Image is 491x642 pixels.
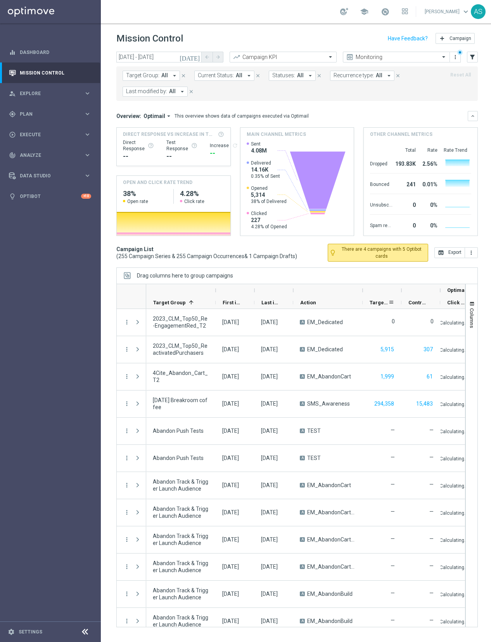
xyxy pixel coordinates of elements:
div: Press SPACE to select this row. [117,309,146,336]
span: Open rate [127,198,148,205]
i: more_vert [123,373,130,380]
label: — [429,590,434,597]
p: Calculating... [440,373,468,380]
ng-select: Campaign KPI [230,52,337,62]
div: Dashboard [9,42,91,62]
i: refresh [232,142,238,149]
div: Test Response [166,139,197,152]
div: 11 Sep 2025, Thursday [222,509,239,516]
h4: Main channel metrics [247,131,306,138]
span: Abandon Push Tests [153,455,204,462]
button: 61 [426,372,434,382]
span: Data Studio [20,174,84,178]
span: Direct Response VS Increase In Total Mid Shipment Dotcom Transaction Amount [123,131,216,138]
div: Press SPACE to select this row. [117,445,146,472]
label: 0 [430,318,434,325]
p: Calculating... [440,346,468,353]
button: equalizer Dashboard [9,49,92,56]
div: Mission Control [9,70,92,76]
div: Press SPACE to select this row. [117,499,146,526]
label: — [429,508,434,515]
span: Opened [251,185,287,191]
i: keyboard_arrow_down [470,113,475,119]
p: Calculating... [440,455,468,462]
div: 0% [419,219,437,231]
div: Row Groups [137,272,233,279]
div: 0 [396,198,416,210]
button: lightbulb_outline There are 4 campaigns with 5 Optibot cards [328,244,428,262]
button: more_vert [123,346,130,353]
h2: 4.28% [180,189,224,198]
label: — [391,481,395,488]
span: Optimail [447,287,468,293]
button: more_vert [465,247,478,258]
label: — [391,562,395,569]
h3: Overview: [116,113,141,120]
span: Targeted Customers [370,300,388,305]
p: Calculating... [440,427,468,435]
span: Last modified by: [126,88,167,95]
button: more_vert [123,319,130,326]
input: Select date range [116,52,202,62]
span: SMS_Awareness [307,400,350,407]
div: Press SPACE to select this row. [117,554,146,581]
span: There are 4 campaigns with 5 Optibot cards [338,246,425,260]
button: arrow_back [202,52,213,62]
span: TEST [307,427,321,434]
span: All [236,72,242,79]
h1: Mission Control [116,33,183,44]
label: — [429,617,434,624]
span: EM_AbandonBuild [307,618,353,625]
span: Abandon Track & Trigger Launch Audience [153,478,209,492]
div: Rate [419,147,437,153]
span: A [300,429,305,433]
div: Press SPACE to select this row. [117,581,146,608]
i: arrow_drop_down [386,72,392,79]
span: Target Group [153,300,186,305]
div: 0.01% [419,177,437,190]
label: — [391,508,395,515]
div: lightbulb Optibot +10 [9,193,92,200]
div: 11 Sep 2025, Thursday [261,400,278,407]
span: All [297,72,304,79]
div: Direct Response [123,139,154,152]
span: A [300,347,305,352]
button: more_vert [123,482,130,489]
div: Explore [9,90,84,97]
span: ) [295,253,297,260]
span: EM_Dedicated [307,319,343,326]
div: Analyze [9,152,84,159]
button: more_vert [123,509,130,516]
button: more_vert [123,427,130,434]
button: more_vert [123,618,130,625]
span: 9.11.25 Breakroom coffee [153,397,209,411]
span: Control Customers [408,300,427,305]
i: play_circle_outline [9,131,16,138]
span: A [300,564,305,569]
span: EM_AbandonCart [307,482,351,489]
span: & [244,253,248,259]
div: Execute [9,131,84,138]
span: 1 Campaign Drafts [249,253,295,260]
span: Explore [20,91,84,96]
span: 227 [251,217,287,224]
i: arrow_back [204,54,210,60]
div: person_search Explore keyboard_arrow_right [9,90,92,97]
span: EM_AbandonCart_T4 [307,563,356,570]
span: school [360,7,368,16]
span: A [300,537,305,542]
input: Have Feedback? [388,36,428,41]
span: 5,314 [251,191,287,198]
i: more_vert [452,54,458,60]
button: 1,999 [380,372,395,382]
div: +10 [81,194,91,199]
span: 2023_CLM_Top50_ReactivatedPurchasers [153,342,209,356]
span: Clicked [251,210,287,217]
div: 11 Sep 2025, Thursday [222,346,239,353]
span: 0.35% of Sent [251,173,280,179]
span: TEST [307,455,321,462]
multiple-options-button: Export to CSV [434,249,478,255]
